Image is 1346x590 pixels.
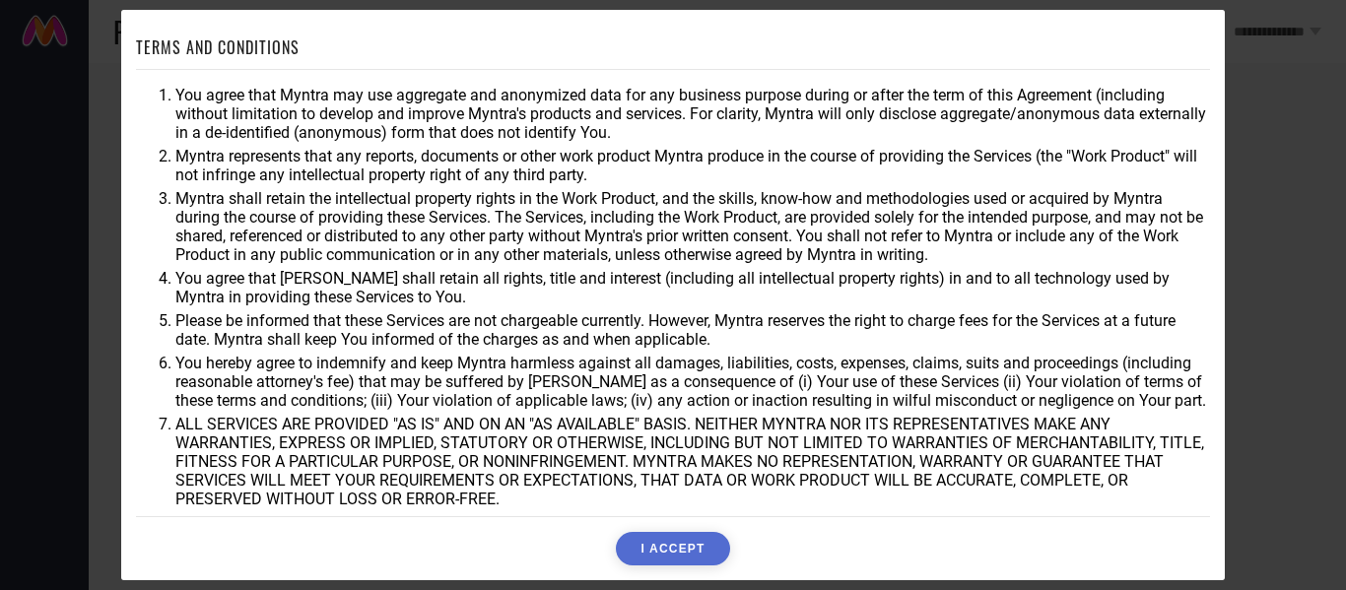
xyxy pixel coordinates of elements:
button: I ACCEPT [616,532,729,565]
li: You agree that [PERSON_NAME] shall retain all rights, title and interest (including all intellect... [175,269,1210,306]
h1: TERMS AND CONDITIONS [136,35,300,59]
li: ALL SERVICES ARE PROVIDED "AS IS" AND ON AN "AS AVAILABLE" BASIS. NEITHER MYNTRA NOR ITS REPRESEN... [175,415,1210,508]
li: You agree that Myntra may use aggregate and anonymized data for any business purpose during or af... [175,86,1210,142]
li: Myntra represents that any reports, documents or other work product Myntra produce in the course ... [175,147,1210,184]
li: This document is an electronic record in terms of Information Technology Act, 2000, and the Rules... [175,513,1210,569]
li: You hereby agree to indemnify and keep Myntra harmless against all damages, liabilities, costs, e... [175,354,1210,410]
li: Please be informed that these Services are not chargeable currently. However, Myntra reserves the... [175,311,1210,349]
li: Myntra shall retain the intellectual property rights in the Work Product, and the skills, know-ho... [175,189,1210,264]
